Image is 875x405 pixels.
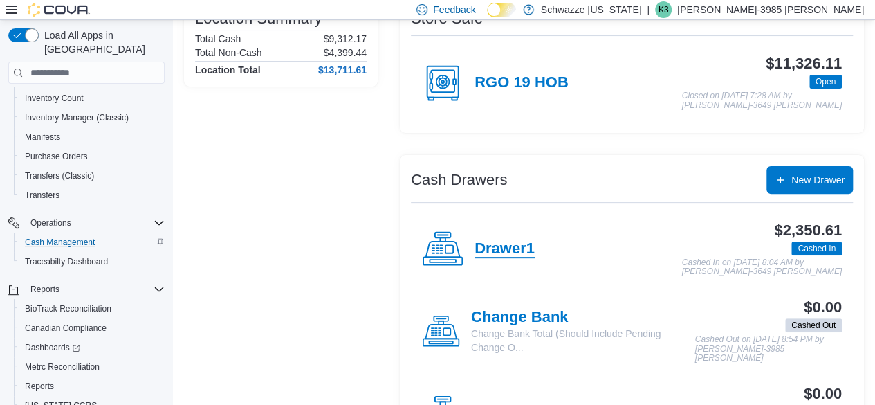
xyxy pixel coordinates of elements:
span: Manifests [25,132,60,143]
a: Reports [19,378,59,395]
span: Transfers [19,187,165,204]
span: Dashboards [19,339,165,356]
h4: Location Total [195,64,261,75]
div: Kandice-3985 Marquez [655,1,672,18]
button: Purchase Orders [14,147,170,166]
span: Transfers (Classic) [25,170,94,181]
p: Change Bank Total (Should Include Pending Change O... [471,327,695,354]
span: Load All Apps in [GEOGRAPHIC_DATA] [39,28,165,56]
span: Manifests [19,129,165,145]
span: Reports [30,284,59,295]
span: Inventory Count [25,93,84,104]
button: Operations [25,215,77,231]
span: Cashed In [798,242,836,255]
span: Reports [19,378,165,395]
button: New Drawer [766,166,853,194]
button: Canadian Compliance [14,318,170,338]
span: Cashed In [791,242,842,255]
a: Dashboards [19,339,86,356]
button: Inventory Count [14,89,170,108]
span: Cashed Out [791,319,836,332]
a: Manifests [19,129,66,145]
span: Reports [25,281,165,298]
span: Traceabilty Dashboard [25,256,108,267]
span: Cash Management [25,237,95,248]
button: Reports [3,280,170,299]
a: Dashboards [14,338,170,357]
img: Cova [28,3,90,17]
span: Transfers [25,190,59,201]
h3: $11,326.11 [766,55,842,72]
h6: Total Non-Cash [195,47,262,58]
h4: RGO 19 HOB [475,74,569,92]
p: $4,399.44 [324,47,367,58]
p: Schwazze [US_STATE] [541,1,642,18]
span: Cash Management [19,234,165,251]
p: Cashed In on [DATE] 8:04 AM by [PERSON_NAME]-3649 [PERSON_NAME] [682,258,842,277]
span: Operations [25,215,165,231]
a: Purchase Orders [19,148,93,165]
button: Reports [14,377,170,396]
span: Inventory Manager (Classic) [19,109,165,126]
span: K3 [658,1,669,18]
span: Open [809,75,842,89]
p: [PERSON_NAME]-3985 [PERSON_NAME] [677,1,864,18]
p: $9,312.17 [324,33,367,44]
button: Transfers (Classic) [14,166,170,186]
span: Metrc Reconciliation [19,359,165,375]
button: Cash Management [14,233,170,252]
h3: $2,350.61 [774,222,842,239]
input: Dark Mode [487,3,516,17]
span: Dashboards [25,342,80,353]
span: Canadian Compliance [19,320,165,336]
button: Operations [3,213,170,233]
h3: $0.00 [804,386,842,402]
button: Inventory Manager (Classic) [14,108,170,127]
span: Purchase Orders [19,148,165,165]
button: Manifests [14,127,170,147]
span: Feedback [433,3,475,17]
span: Canadian Compliance [25,323,107,334]
span: Dark Mode [487,17,488,18]
p: Cashed Out on [DATE] 8:54 PM by [PERSON_NAME]-3985 [PERSON_NAME] [695,335,842,363]
h4: Drawer1 [475,240,535,258]
h4: $13,711.61 [318,64,367,75]
button: Transfers [14,186,170,205]
span: BioTrack Reconciliation [19,300,165,317]
button: Metrc Reconciliation [14,357,170,377]
span: BioTrack Reconciliation [25,303,111,314]
h3: $0.00 [804,299,842,316]
p: | [647,1,650,18]
a: Transfers [19,187,65,204]
span: Transfers (Classic) [19,168,165,184]
a: Inventory Count [19,90,89,107]
h4: Change Bank [471,309,695,327]
h3: Cash Drawers [411,172,507,188]
span: Operations [30,217,71,228]
span: Open [816,75,836,88]
span: Purchase Orders [25,151,88,162]
h6: Total Cash [195,33,241,44]
span: Traceabilty Dashboard [19,253,165,270]
span: New Drawer [791,173,845,187]
a: Transfers (Classic) [19,168,100,184]
span: Inventory Count [19,90,165,107]
a: Metrc Reconciliation [19,359,105,375]
span: Cashed Out [785,318,842,332]
a: BioTrack Reconciliation [19,300,117,317]
span: Reports [25,381,54,392]
span: Inventory Manager (Classic) [25,112,129,123]
span: Metrc Reconciliation [25,361,100,372]
p: Closed on [DATE] 7:28 AM by [PERSON_NAME]-3649 [PERSON_NAME] [682,91,842,110]
button: BioTrack Reconciliation [14,299,170,318]
button: Traceabilty Dashboard [14,252,170,271]
a: Inventory Manager (Classic) [19,109,134,126]
a: Canadian Compliance [19,320,112,336]
a: Traceabilty Dashboard [19,253,113,270]
button: Reports [25,281,65,298]
a: Cash Management [19,234,100,251]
